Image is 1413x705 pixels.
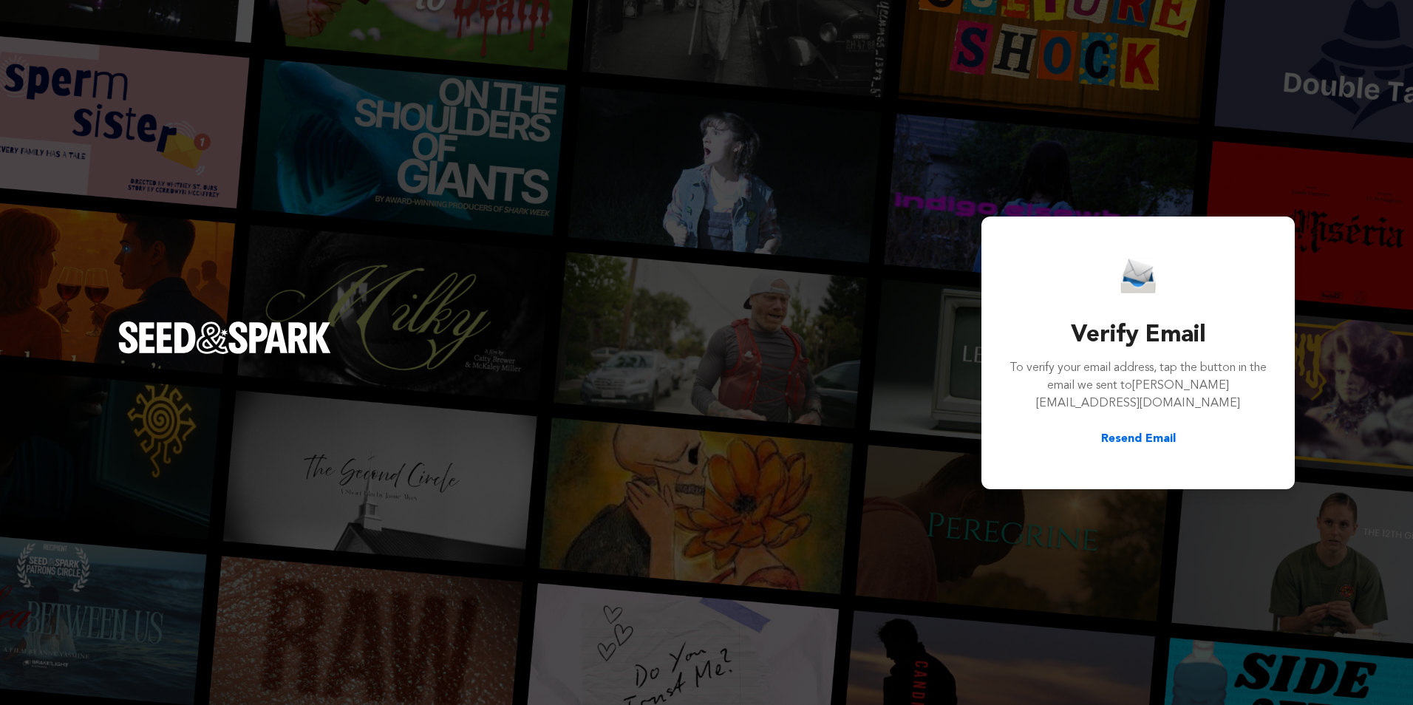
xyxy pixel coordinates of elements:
[1120,258,1156,294] img: Seed&Spark Email Icon
[1008,318,1268,353] h3: Verify Email
[1036,380,1240,409] span: [PERSON_NAME][EMAIL_ADDRESS][DOMAIN_NAME]
[118,321,331,384] a: Seed&Spark Homepage
[1101,430,1176,448] button: Resend Email
[118,321,331,354] img: Seed&Spark Logo
[1008,359,1268,412] p: To verify your email address, tap the button in the email we sent to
